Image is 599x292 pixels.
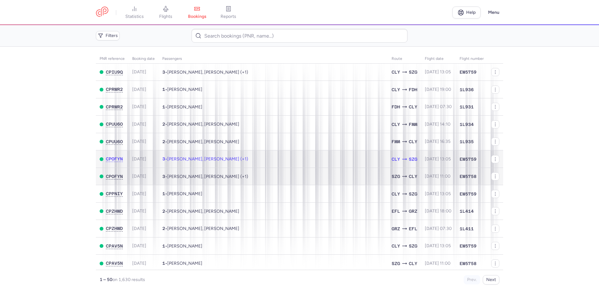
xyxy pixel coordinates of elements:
[460,69,477,75] span: EW5759
[409,138,417,145] span: CLY
[425,261,451,266] span: [DATE] 11:00
[162,243,202,249] span: •
[96,7,108,18] a: CitizenPlane red outlined logo
[106,104,123,110] button: CPRWR2
[460,226,474,232] span: 1L411
[162,209,165,214] span: 2
[106,174,123,179] button: CPOFYN
[392,86,400,93] span: CLY
[132,226,146,231] span: [DATE]
[162,122,165,127] span: 2
[425,191,451,196] span: [DATE] 13:05
[409,69,417,76] span: SZG
[452,7,481,18] a: Help
[392,121,400,128] span: CLY
[106,122,123,127] button: CPUU6O
[425,87,451,92] span: [DATE] 19:00
[388,54,421,64] th: Route
[106,191,123,196] button: CPPNIY
[162,209,239,214] span: •
[106,156,123,161] span: CPOFYN
[392,156,400,163] span: CLY
[162,156,248,162] span: •
[162,226,165,231] span: 2
[460,156,477,162] span: EW5759
[106,139,123,144] span: CPUU6O
[409,190,417,197] span: SZG
[421,54,456,64] th: flight date
[162,70,248,75] span: •
[106,191,123,196] span: CPPNIY
[150,6,181,19] a: flights
[484,7,503,18] button: Menu
[191,29,407,43] input: Search bookings (PNR, name...)
[106,87,123,92] button: CPRWR2
[409,225,417,232] span: EFL
[167,104,202,110] span: Lbs HESS
[409,156,417,163] span: SZG
[162,191,202,196] span: •
[483,275,499,284] button: Next
[162,261,165,266] span: 1
[162,174,165,179] span: 3
[425,104,452,109] span: [DATE] 07:30
[425,156,451,162] span: [DATE] 13:05
[460,138,474,145] span: 1L935
[132,69,146,75] span: [DATE]
[132,191,146,196] span: [DATE]
[162,87,202,92] span: •
[181,6,213,19] a: bookings
[167,261,202,266] span: Anita ESTERBAUER
[106,209,123,214] button: CPZHWD
[128,54,159,64] th: Booking date
[392,260,400,267] span: SZG
[106,104,123,109] span: CPRWR2
[159,14,172,19] span: flights
[162,261,202,266] span: •
[132,261,146,266] span: [DATE]
[162,87,165,92] span: 1
[167,122,239,127] span: Petra SAUTER, Bernhard SAUTER
[409,260,417,267] span: CLY
[167,191,202,196] span: Anna WINKLER
[460,260,477,267] span: EW5758
[460,191,477,197] span: EW5759
[456,54,487,64] th: Flight number
[162,104,202,110] span: •
[132,104,146,109] span: [DATE]
[425,69,451,75] span: [DATE] 13:05
[96,54,128,64] th: PNR reference
[167,156,248,162] span: Thomas SCHWAIGER, Katrin SCHWAIGER, Elias SCHWAIGER
[213,6,244,19] a: reports
[162,243,165,248] span: 1
[460,86,474,93] span: 1L936
[167,226,239,231] span: Jens BRACHMANN, Veronika RECHBERGER
[392,69,400,76] span: CLY
[409,86,417,93] span: FDH
[106,33,118,38] span: Filters
[221,14,236,19] span: reports
[96,31,120,40] button: Filters
[106,70,123,75] button: CPIU9Q
[119,6,150,19] a: statistics
[425,139,451,144] span: [DATE] 16:35
[162,139,239,144] span: •
[466,10,476,15] span: Help
[132,139,146,144] span: [DATE]
[460,173,477,180] span: EW5758
[167,139,239,144] span: Petra SAUTER, Bernhard SAUTER
[162,191,165,196] span: 1
[106,226,123,231] button: CPZHWD
[132,87,146,92] span: [DATE]
[132,156,146,162] span: [DATE]
[106,261,123,266] button: CPAV5N
[162,70,165,75] span: 3
[425,243,451,248] span: [DATE] 13:05
[100,277,112,282] strong: 1 – 50
[162,156,165,161] span: 3
[392,103,400,110] span: FDH
[409,208,417,215] span: GRZ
